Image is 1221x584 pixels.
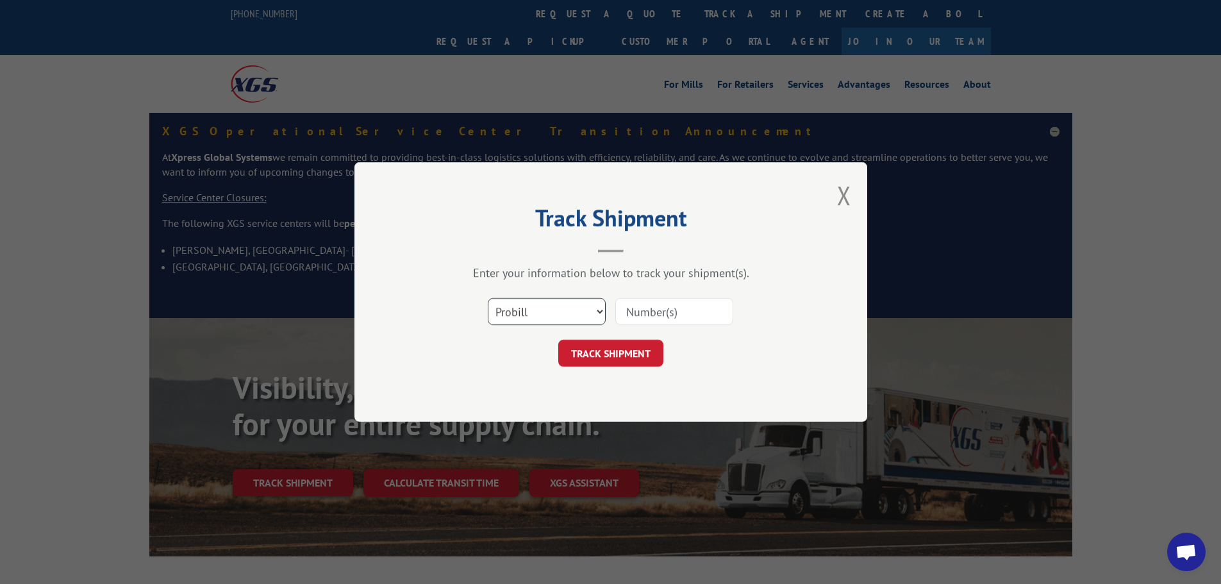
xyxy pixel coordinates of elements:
[1167,533,1206,571] a: Open chat
[615,298,733,325] input: Number(s)
[837,178,851,212] button: Close modal
[558,340,663,367] button: TRACK SHIPMENT
[419,209,803,233] h2: Track Shipment
[419,265,803,280] div: Enter your information below to track your shipment(s).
